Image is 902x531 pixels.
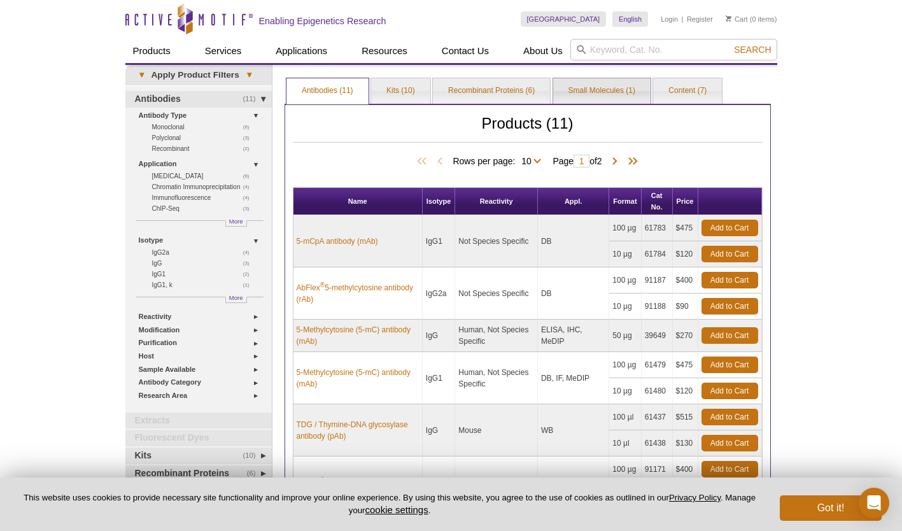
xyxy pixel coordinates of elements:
span: More [229,292,243,303]
td: $120 [673,241,698,267]
th: Isotype [423,188,456,215]
td: 10 µg [609,378,641,404]
a: Login [661,15,678,24]
td: 39649 [642,320,673,352]
td: $130 [673,430,698,457]
a: Content (7) [653,78,722,104]
td: 100 µg [609,352,641,378]
td: ChIP-Seq [538,457,609,509]
a: Cart [726,15,748,24]
td: 61480 [642,378,673,404]
span: ▾ [132,69,152,81]
a: Reactivity [139,310,264,323]
td: IgG2a [423,457,456,509]
td: $90 [673,294,698,320]
td: Not Species Specific [455,267,538,320]
li: | [682,11,684,27]
a: Modification [139,323,264,337]
a: More [225,220,247,227]
a: Extracts [125,413,272,429]
a: Add to Cart [701,220,758,236]
a: Application [139,157,264,171]
a: Applications [268,39,335,63]
a: Add to Cart [701,246,758,262]
a: (4)Immunofluorescence [152,192,257,203]
a: 5-mCpA antibody (mAb) [297,236,378,247]
span: Rows per page: [453,154,546,167]
input: Keyword, Cat. No. [570,39,777,60]
a: Sample Available [139,363,264,376]
span: (2) [243,143,257,154]
a: (3)IgG [152,258,257,269]
td: 61438 [642,430,673,457]
li: (0 items) [726,11,777,27]
span: (6) [243,171,257,181]
span: Last Page [621,155,640,168]
th: Price [673,188,698,215]
td: $400 [673,267,698,294]
a: 5-Methylcytosine (5-mC) antibody (mAb) [297,367,419,390]
a: ▾Apply Product Filters▾ [125,65,272,85]
a: (10)Kits [125,448,272,464]
td: 10 µl [609,430,641,457]
a: (11)Antibodies [125,91,272,108]
td: DB, IF, MeDIP [538,352,609,404]
a: Add to Cart [701,461,758,478]
span: (11) [243,91,263,108]
td: $475 [673,352,698,378]
a: Products [125,39,178,63]
td: 91188 [642,294,673,320]
a: 5-Methylcytosine (5-mC) antibody (mAb) [297,324,419,347]
span: Search [734,45,771,55]
a: Fluorescent Dyes [125,430,272,446]
a: Isotype [139,234,264,247]
img: Your Cart [726,15,731,22]
td: $270 [673,320,698,352]
td: IgG [423,320,456,352]
th: Reactivity [455,188,538,215]
td: IgG2a [423,267,456,320]
td: Human, Not Species Specific [455,352,538,404]
td: IgG1 [423,352,456,404]
a: Resources [354,39,415,63]
span: (3) [243,203,257,214]
a: Purification [139,336,264,350]
button: cookie settings [365,504,428,515]
a: Antibody Type [139,109,264,122]
a: Host [139,350,264,363]
td: $120 [673,378,698,404]
a: English [612,11,648,27]
a: AbFlex®TET1 antibody (rAb) [297,477,394,488]
a: Contact Us [434,39,497,63]
a: (1)IgG1, k [152,280,257,290]
a: AbFlex®5-methylcytosine antibody (rAb) [297,282,419,305]
td: IgG [423,404,456,457]
a: Add to Cart [701,435,758,451]
a: Add to Cart [701,272,758,288]
span: (2) [243,269,257,280]
span: ▾ [239,69,259,81]
td: $515 [673,404,698,430]
a: Antibodies (11) [286,78,369,104]
a: Privacy Policy [669,493,721,502]
a: More [225,297,247,303]
h2: Enabling Epigenetics Research [259,15,386,27]
a: (3)ChIP-Seq [152,203,257,214]
span: First Page [414,155,433,168]
a: Recombinant Proteins (6) [433,78,550,104]
td: ELISA, IHC, MeDIP [538,320,609,352]
a: Research Area [139,389,264,402]
td: $475 [673,215,698,241]
span: (4) [243,192,257,203]
button: Got it! [780,495,882,521]
sup: ® [320,476,325,483]
span: Next Page [609,155,621,168]
td: Human, Mouse [455,457,538,509]
th: Cat No. [642,188,673,215]
p: This website uses cookies to provide necessary site functionality and improve your online experie... [20,492,759,516]
button: Search [730,44,775,55]
span: (4) [243,247,257,258]
td: 91187 [642,267,673,294]
a: Small Molecules (1) [553,78,651,104]
a: Antibody Category [139,376,264,389]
